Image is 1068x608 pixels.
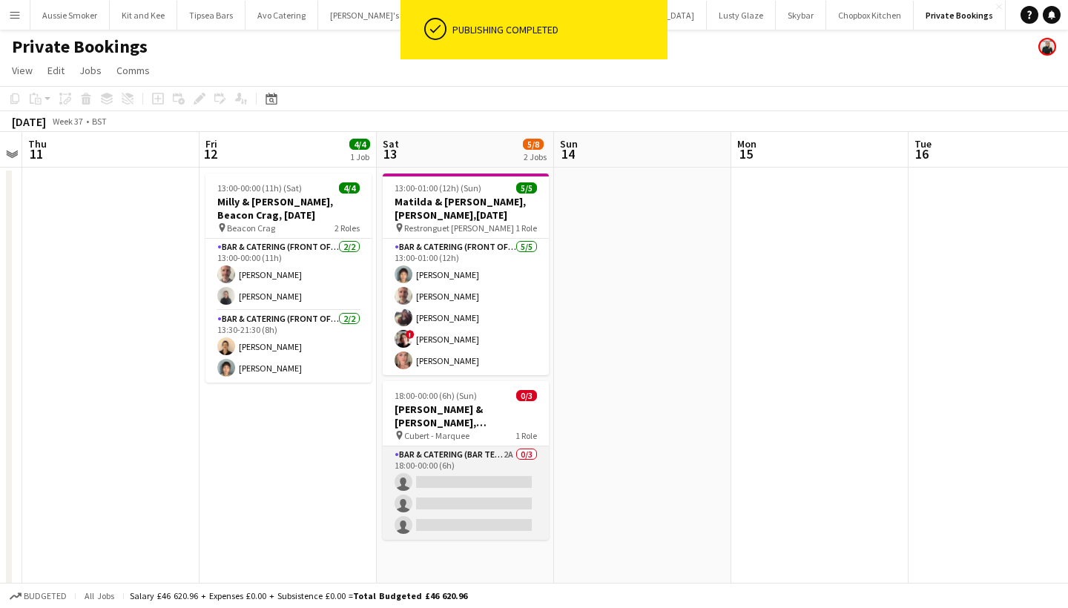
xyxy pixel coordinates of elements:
app-job-card: 13:00-01:00 (12h) (Sun)5/5Matilda & [PERSON_NAME], [PERSON_NAME],[DATE] Restronguet [PERSON_NAME]... [383,174,549,375]
span: 5/8 [523,139,544,150]
button: Kit and Kee [110,1,177,30]
button: Budgeted [7,588,69,604]
app-card-role: Bar & Catering (Front of House)2/213:00-00:00 (11h)[PERSON_NAME][PERSON_NAME] [205,239,372,311]
span: ! [406,330,415,339]
a: View [6,61,39,80]
span: Sun [560,137,578,151]
span: Mon [737,137,756,151]
span: View [12,64,33,77]
span: 1 Role [515,430,537,441]
span: 16 [912,145,932,162]
app-job-card: 13:00-00:00 (11h) (Sat)4/4Milly & [PERSON_NAME], Beacon Crag, [DATE] Beacon Crag2 RolesBar & Cate... [205,174,372,383]
span: 2 Roles [334,222,360,234]
span: Week 37 [49,116,86,127]
a: Jobs [73,61,108,80]
span: Edit [47,64,65,77]
span: 13:00-01:00 (12h) (Sun) [395,182,481,194]
span: Fri [205,137,217,151]
h3: [PERSON_NAME] & [PERSON_NAME], [PERSON_NAME], [DATE] [383,403,549,429]
h1: Private Bookings [12,36,148,58]
app-card-role: Bar & Catering (Bar Tender)2A0/318:00-00:00 (6h) [383,446,549,540]
span: 1 Role [515,222,537,234]
span: 4/4 [349,139,370,150]
app-job-card: 18:00-00:00 (6h) (Sun)0/3[PERSON_NAME] & [PERSON_NAME], [PERSON_NAME], [DATE] Cubert - Marquee1 R... [383,381,549,540]
a: Comms [111,61,156,80]
app-card-role: Bar & Catering (Front of House)2/213:30-21:30 (8h)[PERSON_NAME][PERSON_NAME] [205,311,372,383]
span: 12 [203,145,217,162]
span: 5/5 [516,182,537,194]
button: Avo Catering [245,1,318,30]
span: Comms [116,64,150,77]
button: Skybar [776,1,826,30]
div: Salary £46 620.96 + Expenses £0.00 + Subsistence £0.00 = [130,590,467,601]
h3: Milly & [PERSON_NAME], Beacon Crag, [DATE] [205,195,372,222]
span: 13:00-00:00 (11h) (Sat) [217,182,302,194]
span: 18:00-00:00 (6h) (Sun) [395,390,477,401]
h3: Matilda & [PERSON_NAME], [PERSON_NAME],[DATE] [383,195,549,222]
div: 2 Jobs [524,151,547,162]
span: 0/3 [516,390,537,401]
span: Total Budgeted £46 620.96 [353,590,467,601]
span: 4/4 [339,182,360,194]
a: Edit [42,61,70,80]
span: 13 [380,145,399,162]
button: Tipsea Bars [177,1,245,30]
span: All jobs [82,590,117,601]
span: Budgeted [24,591,67,601]
app-card-role: Bar & Catering (Front of House)5/513:00-01:00 (12h)[PERSON_NAME][PERSON_NAME][PERSON_NAME]![PERSO... [383,239,549,375]
span: Restronguet [PERSON_NAME] [404,222,514,234]
button: [PERSON_NAME]'s Cornish Catering [318,1,476,30]
app-user-avatar: Rachael Spring [1038,38,1056,56]
span: Jobs [79,64,102,77]
span: 14 [558,145,578,162]
span: 11 [26,145,47,162]
div: BST [92,116,107,127]
span: Thu [28,137,47,151]
div: 1 Job [350,151,369,162]
span: Tue [914,137,932,151]
button: Lusty Glaze [707,1,776,30]
span: Beacon Crag [227,222,275,234]
button: Chopbox Kitchen [826,1,914,30]
span: Cubert - Marquee [404,430,469,441]
button: Private Bookings [914,1,1006,30]
button: Aussie Smoker [30,1,110,30]
span: Sat [383,137,399,151]
span: 15 [735,145,756,162]
div: [DATE] [12,114,46,129]
div: Publishing completed [452,23,662,36]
